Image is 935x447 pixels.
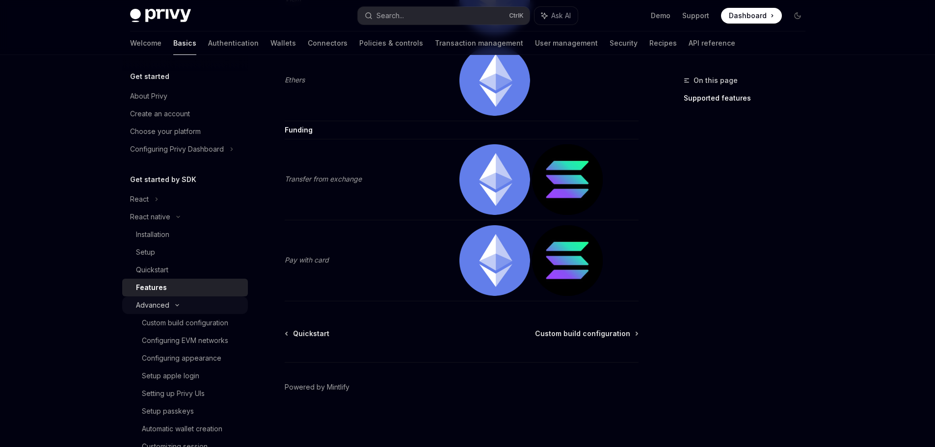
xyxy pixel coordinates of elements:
[270,31,296,55] a: Wallets
[509,12,524,20] span: Ctrl K
[142,405,194,417] div: Setup passkeys
[535,31,598,55] a: User management
[122,385,248,402] a: Setting up Privy UIs
[136,282,167,293] div: Features
[130,143,224,155] div: Configuring Privy Dashboard
[130,108,190,120] div: Create an account
[136,299,169,311] div: Advanced
[459,45,530,116] img: ethereum.png
[694,75,738,86] span: On this page
[130,211,170,223] div: React native
[130,193,149,205] div: React
[130,126,201,137] div: Choose your platform
[122,279,248,296] a: Features
[122,420,248,438] a: Automatic wallet creation
[459,225,530,296] img: ethereum.png
[358,7,530,25] button: Search...CtrlK
[551,11,571,21] span: Ask AI
[136,229,169,240] div: Installation
[173,31,196,55] a: Basics
[208,31,259,55] a: Authentication
[532,225,603,296] img: solana.png
[122,349,248,367] a: Configuring appearance
[122,243,248,261] a: Setup
[130,90,167,102] div: About Privy
[285,175,362,183] em: Transfer from exchange
[142,317,228,329] div: Custom build configuration
[122,123,248,140] a: Choose your platform
[122,261,248,279] a: Quickstart
[285,382,349,392] a: Powered by Mintlify
[308,31,347,55] a: Connectors
[122,367,248,385] a: Setup apple login
[684,90,813,106] a: Supported features
[534,7,578,25] button: Ask AI
[136,264,168,276] div: Quickstart
[122,332,248,349] a: Configuring EVM networks
[689,31,735,55] a: API reference
[721,8,782,24] a: Dashboard
[130,71,169,82] h5: Get started
[729,11,767,21] span: Dashboard
[359,31,423,55] a: Policies & controls
[610,31,638,55] a: Security
[142,388,205,399] div: Setting up Privy UIs
[285,76,305,84] em: Ethers
[535,329,638,339] a: Custom build configuration
[286,329,329,339] a: Quickstart
[136,246,155,258] div: Setup
[142,352,221,364] div: Configuring appearance
[142,423,222,435] div: Automatic wallet creation
[649,31,677,55] a: Recipes
[293,329,329,339] span: Quickstart
[376,10,404,22] div: Search...
[130,9,191,23] img: dark logo
[142,335,228,346] div: Configuring EVM networks
[435,31,523,55] a: Transaction management
[130,174,196,185] h5: Get started by SDK
[122,402,248,420] a: Setup passkeys
[142,370,199,382] div: Setup apple login
[122,226,248,243] a: Installation
[285,256,329,264] em: Pay with card
[682,11,709,21] a: Support
[535,329,630,339] span: Custom build configuration
[651,11,670,21] a: Demo
[122,87,248,105] a: About Privy
[532,144,603,215] img: solana.png
[459,144,530,215] img: ethereum.png
[122,314,248,332] a: Custom build configuration
[130,31,161,55] a: Welcome
[122,105,248,123] a: Create an account
[790,8,805,24] button: Toggle dark mode
[285,126,313,134] strong: Funding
